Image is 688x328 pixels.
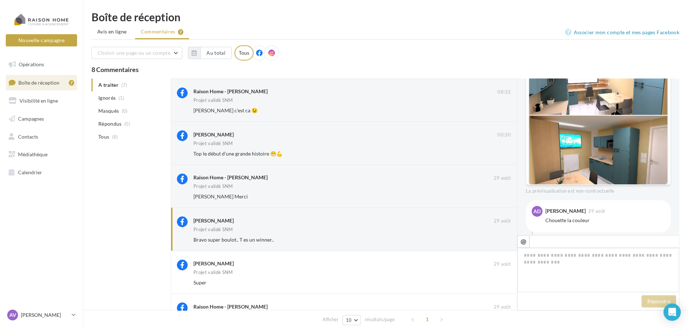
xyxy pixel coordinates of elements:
div: 8 Commentaires [91,66,679,73]
span: (1) [119,95,125,101]
a: Visibilité en ligne [4,93,79,108]
button: Au total [200,47,232,59]
span: [PERSON_NAME] c’est ca 😉 [193,107,258,113]
span: Afficher [322,316,339,323]
div: Projet validé SNM [193,184,233,189]
div: Projet validé SNM [193,98,233,103]
a: Associer mon compte et mes pages Facebook [565,28,679,37]
span: AD [533,208,541,215]
span: Tous [98,133,109,140]
div: Projet validé SNM [193,270,233,275]
a: Opérations [4,57,79,72]
div: [PERSON_NAME] [545,208,586,214]
div: Tous [234,45,254,60]
div: Raison Home - [PERSON_NAME] [193,88,268,95]
span: Opérations [19,61,44,67]
div: [PERSON_NAME] [193,260,234,267]
button: @ [517,235,530,248]
span: (8) [112,134,118,140]
a: Contacts [4,129,79,144]
span: Visibilité en ligne [19,98,58,104]
span: Boîte de réception [18,79,59,85]
div: Chouette la couleur [545,217,665,224]
span: Contacts [18,133,38,139]
div: Raison Home - [PERSON_NAME] [193,174,268,181]
div: Open Intercom Messenger [664,304,681,321]
span: 08:32 [497,89,511,95]
span: AV [9,311,16,319]
span: Répondus [98,120,122,127]
div: Projet validé SNM [193,227,233,232]
span: résultats/page [365,316,395,323]
span: Calendrier [18,169,42,175]
span: Top le début d’une grande histoire 😁💪 [193,150,282,157]
span: 29 août [588,209,605,214]
a: Boîte de réception7 [4,75,79,90]
a: Campagnes [4,111,79,126]
span: 29 août [494,261,511,268]
span: 00:30 [497,132,511,138]
button: Nouvelle campagne [6,34,77,46]
span: Super [193,279,206,286]
button: Choisir une page ou un compte [91,47,182,59]
div: [PERSON_NAME] [193,131,234,138]
span: 10 [346,317,352,323]
button: Au total [188,47,232,59]
span: Avis en ligne [97,28,127,35]
span: [PERSON_NAME] Merci [193,193,248,199]
button: Répondre [642,295,676,307]
div: Raison Home - [PERSON_NAME] [193,303,268,310]
span: 29 août [494,218,511,224]
a: Médiathèque [4,147,79,162]
span: Ignorés [98,94,116,102]
span: Masqués [98,107,119,114]
span: 1 [421,314,433,325]
span: (0) [122,108,128,114]
div: [PERSON_NAME] [193,217,234,224]
i: @ [521,238,527,244]
div: La prévisualisation est non-contractuelle [526,185,671,194]
span: (0) [124,121,130,127]
span: 29 août [494,304,511,310]
div: 7 [69,80,74,86]
div: Projet validé SNM [193,141,233,146]
p: [PERSON_NAME] [21,311,69,319]
a: Calendrier [4,165,79,180]
a: AV [PERSON_NAME] [6,308,77,322]
span: 29 août [494,175,511,181]
div: Boîte de réception [91,12,679,22]
span: Choisir une page ou un compte [98,50,170,56]
span: Médiathèque [18,151,48,157]
button: 10 [343,315,361,325]
span: Bravo super boulot.. T es un winner.. [193,237,274,243]
span: Campagnes [18,116,44,122]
